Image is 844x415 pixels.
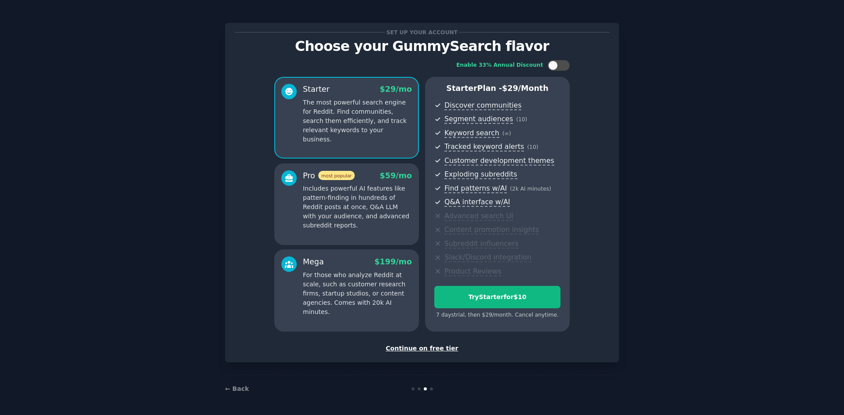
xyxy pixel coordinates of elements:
span: Advanced search UI [444,212,513,221]
span: Keyword search [444,129,499,138]
span: Exploding subreddits [444,170,517,179]
span: Find patterns w/AI [444,184,507,193]
p: The most powerful search engine for Reddit. Find communities, search them efficiently, and track ... [303,98,412,144]
span: Slack/Discord integration [444,253,531,262]
span: Product Reviews [444,267,501,276]
span: Set up your account [385,28,459,37]
button: TryStarterfor$10 [434,286,560,308]
span: Customer development themes [444,156,554,166]
p: Includes powerful AI features like pattern-finding in hundreds of Reddit posts at once, Q&A LLM w... [303,184,412,230]
div: Enable 33% Annual Discount [456,61,543,69]
span: Tracked keyword alerts [444,142,524,152]
span: Subreddit influencers [444,239,518,249]
span: ( 10 ) [516,116,527,123]
div: Pro [303,170,355,181]
p: Choose your GummySearch flavor [234,39,610,54]
span: $ 199 /mo [375,257,412,266]
a: ← Back [225,385,249,392]
span: $ 59 /mo [380,171,412,180]
div: Try Starter for $10 [435,292,560,302]
div: Starter [303,84,330,95]
span: most popular [318,171,355,180]
span: Q&A interface w/AI [444,198,510,207]
span: $ 29 /month [502,84,549,93]
div: 7 days trial, then $ 29 /month . Cancel anytime. [434,311,560,319]
div: Mega [303,256,324,267]
span: Discover communities [444,101,521,110]
span: Content promotion insights [444,225,539,235]
span: $ 29 /mo [380,85,412,94]
p: For those who analyze Reddit at scale, such as customer research firms, startup studios, or conte... [303,271,412,317]
p: Starter Plan - [434,83,560,94]
span: ( 10 ) [527,144,538,150]
span: Segment audiences [444,115,513,124]
span: ( 2k AI minutes ) [510,186,551,192]
div: Continue on free tier [234,344,610,353]
span: ( ∞ ) [502,130,511,137]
